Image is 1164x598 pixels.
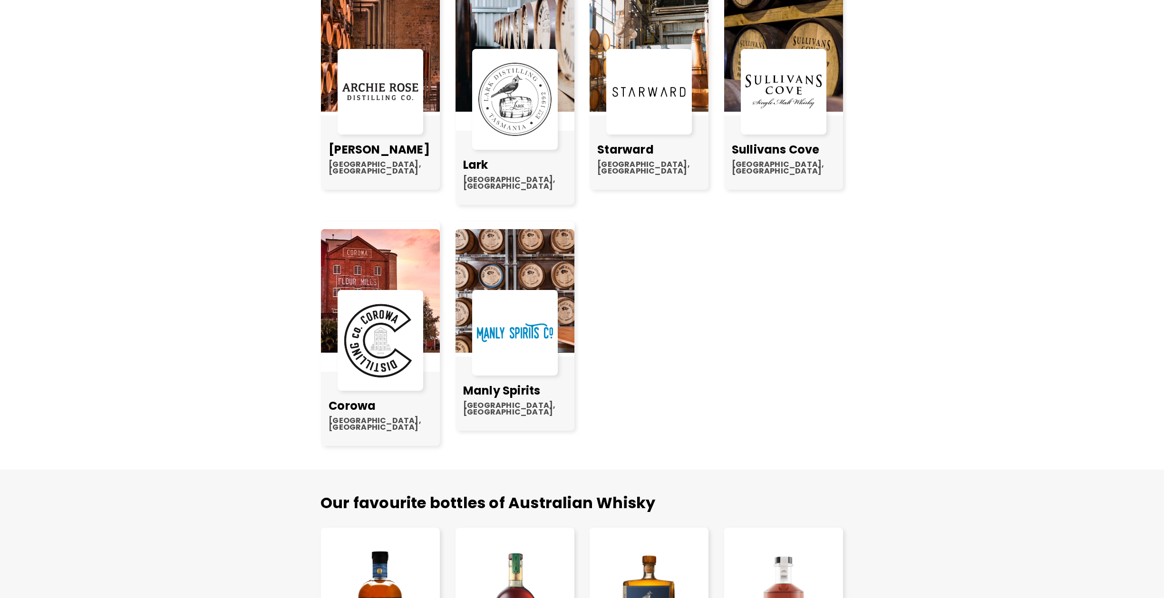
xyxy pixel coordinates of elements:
a: [GEOGRAPHIC_DATA], [GEOGRAPHIC_DATA] [463,176,567,190]
a: [GEOGRAPHIC_DATA], [GEOGRAPHIC_DATA] [463,402,567,415]
a: [GEOGRAPHIC_DATA], [GEOGRAPHIC_DATA] [329,417,432,431]
a: Starward [597,142,654,157]
a: [GEOGRAPHIC_DATA], [GEOGRAPHIC_DATA] [329,161,432,174]
h2: Our favourite bottles of Australian Whisky [320,493,844,512]
a: Manly Spirits [463,383,541,398]
a: [GEOGRAPHIC_DATA], [GEOGRAPHIC_DATA] [597,161,701,174]
a: Sullivans Cove [732,142,820,157]
img: Cowra Distilling - Logo [342,302,418,378]
a: Corowa [329,398,376,414]
img: Manly Spirits - Thumbnail - Distillery [456,229,574,353]
a: [GEOGRAPHIC_DATA], [GEOGRAPHIC_DATA] [732,161,835,174]
a: [PERSON_NAME] [329,142,430,157]
img: Archie Rose - Logo [342,83,418,100]
img: Manly spirits - Logo [477,323,553,343]
a: Lark [463,157,488,173]
img: Sullivans Cove - Logo [746,75,822,108]
img: Starward - Logo [611,82,687,102]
